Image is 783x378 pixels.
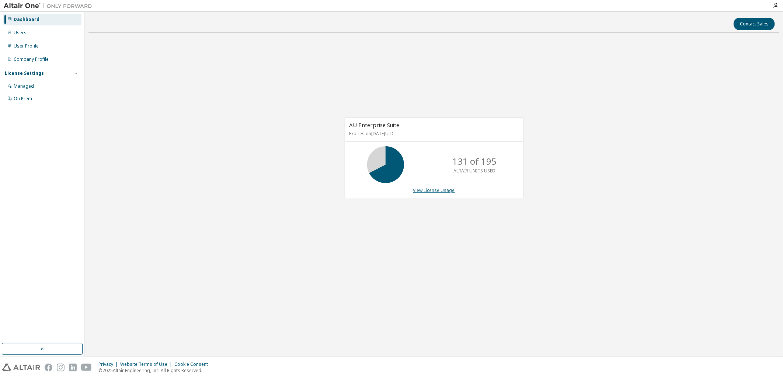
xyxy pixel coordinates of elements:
p: Expires on [DATE] UTC [349,130,517,137]
div: User Profile [14,43,39,49]
div: Privacy [98,361,120,367]
div: Dashboard [14,17,39,22]
div: License Settings [5,70,44,76]
div: On Prem [14,96,32,102]
div: Cookie Consent [174,361,212,367]
img: youtube.svg [81,364,92,371]
img: Altair One [4,2,96,10]
button: Contact Sales [734,18,775,30]
img: linkedin.svg [69,364,77,371]
img: altair_logo.svg [2,364,40,371]
p: © 2025 Altair Engineering, Inc. All Rights Reserved. [98,367,212,374]
span: AU Enterprise Suite [349,121,400,129]
img: facebook.svg [45,364,52,371]
a: View License Usage [413,187,455,193]
div: Company Profile [14,56,49,62]
img: instagram.svg [57,364,65,371]
p: 131 of 195 [453,155,497,168]
div: Users [14,30,27,36]
div: Managed [14,83,34,89]
p: ALTAIR UNITS USED [454,168,496,174]
div: Website Terms of Use [120,361,174,367]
